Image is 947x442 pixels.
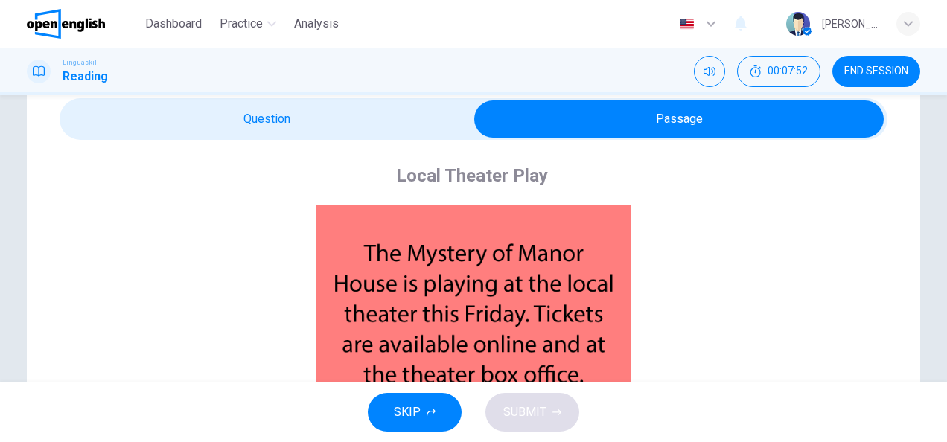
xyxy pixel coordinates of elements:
span: Linguaskill [63,57,99,68]
span: Analysis [294,15,339,33]
span: Dashboard [145,15,202,33]
img: en [677,19,696,30]
button: Practice [214,10,282,37]
button: 00:07:52 [737,56,820,87]
h1: Reading [63,68,108,86]
button: END SESSION [832,56,920,87]
div: [PERSON_NAME] [822,15,879,33]
img: OpenEnglish logo [27,9,105,39]
img: undefined [316,205,632,438]
h4: Local Theater Play [396,164,548,188]
button: Dashboard [139,10,208,37]
div: Mute [694,56,725,87]
div: Hide [737,56,820,87]
button: SKIP [368,393,462,432]
button: Analysis [288,10,345,37]
span: SKIP [394,402,421,423]
span: Practice [220,15,263,33]
a: OpenEnglish logo [27,9,139,39]
span: END SESSION [844,65,908,77]
img: Profile picture [786,12,810,36]
span: 00:07:52 [768,65,808,77]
